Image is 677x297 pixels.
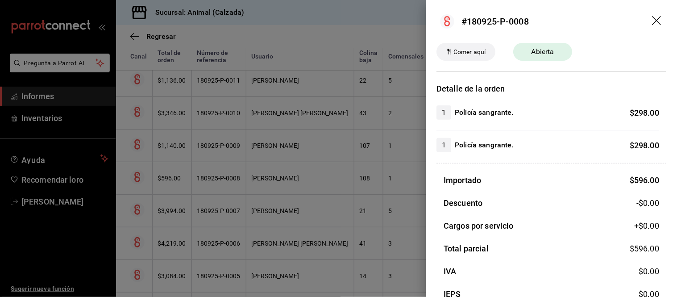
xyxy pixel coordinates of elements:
[442,141,446,149] font: 1
[634,108,659,117] font: 298.00
[461,16,529,27] font: #180925-P-0008
[444,198,482,208] font: Descuento
[643,267,659,276] font: 0.00
[634,221,643,230] font: +$
[639,267,643,276] font: $
[436,84,505,93] font: Detalle de la orden
[636,198,659,208] font: -$0.00
[453,48,486,55] font: Comer aquí
[634,244,659,253] font: 596.00
[643,221,659,230] font: 0.00
[630,108,634,117] font: $
[634,176,659,185] font: 596.00
[652,16,663,27] button: arrastrar
[444,267,456,276] font: IVA
[455,108,513,117] font: Policía sangrante.
[630,244,634,253] font: $
[532,47,554,56] font: Abierta
[455,141,513,149] font: Policía sangrante.
[444,176,481,185] font: Importado
[442,108,446,117] font: 1
[630,176,634,185] font: $
[630,141,634,150] font: $
[444,221,514,230] font: Cargos por servicio
[634,141,659,150] font: 298.00
[444,244,489,253] font: Total parcial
